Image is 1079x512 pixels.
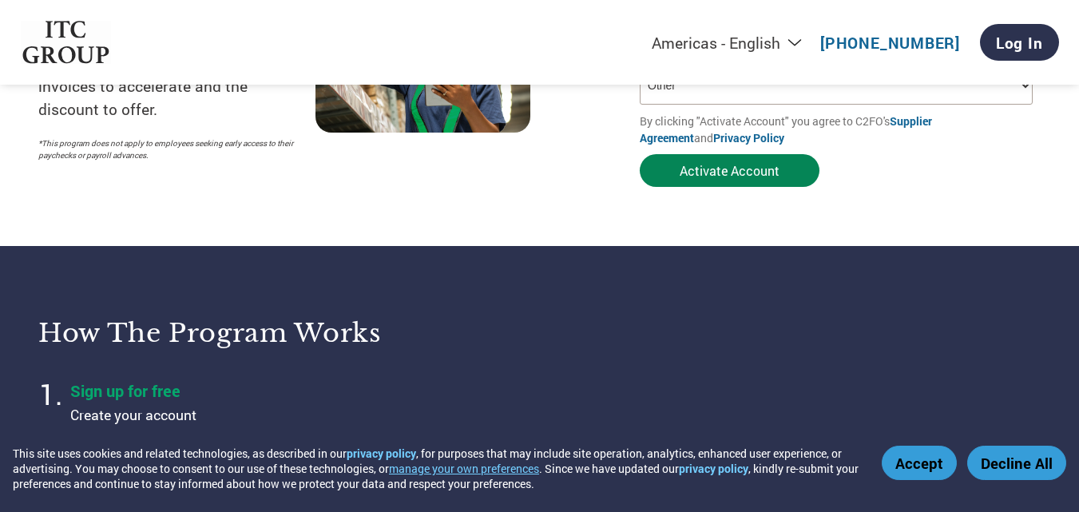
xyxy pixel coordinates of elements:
p: Create your account [70,405,470,426]
button: Decline All [967,446,1066,480]
a: privacy policy [347,446,416,461]
p: *This program does not apply to employees seeking early access to their paychecks or payroll adva... [38,137,300,161]
button: Accept [882,446,957,480]
img: ITC Group [21,21,112,65]
p: By clicking "Activate Account" you agree to C2FO's and [640,113,1041,146]
a: Supplier Agreement [640,113,932,145]
button: manage your own preferences [389,461,539,476]
button: Activate Account [640,154,819,187]
h4: Sign up for free [70,380,470,401]
a: [PHONE_NUMBER] [820,33,960,53]
a: Privacy Policy [713,130,784,145]
a: privacy policy [679,461,748,476]
a: Log In [980,24,1059,61]
h3: How the program works [38,317,520,349]
div: This site uses cookies and related technologies, as described in our , for purposes that may incl... [13,446,859,491]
